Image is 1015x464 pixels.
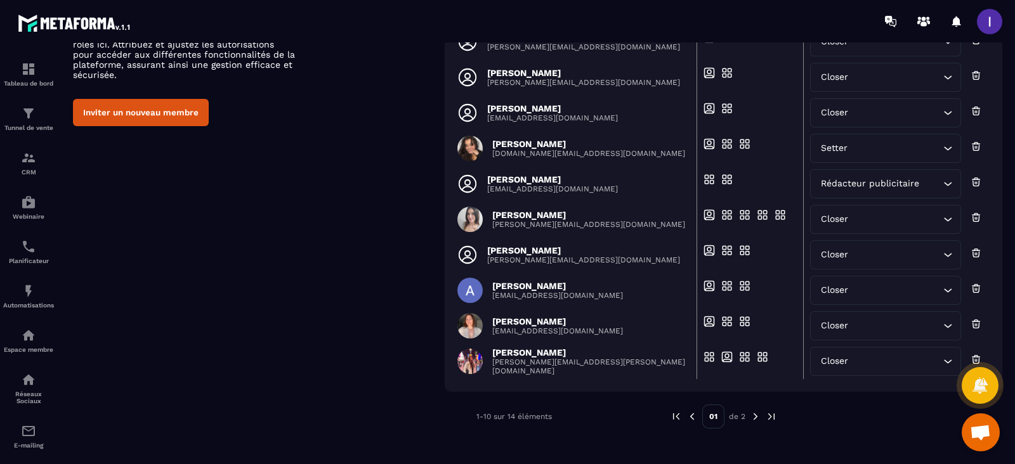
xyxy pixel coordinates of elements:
[851,248,941,262] input: Search for option
[21,195,36,210] img: automations
[21,106,36,121] img: formation
[492,281,623,291] p: [PERSON_NAME]
[3,185,54,229] a: automationsautomationsWebinaire
[851,106,941,120] input: Search for option
[810,276,962,305] div: Search for option
[922,177,941,191] input: Search for option
[21,283,36,299] img: automations
[492,149,685,158] p: [DOMAIN_NAME][EMAIL_ADDRESS][DOMAIN_NAME]
[3,52,54,96] a: formationformationTableau de bord
[3,318,54,363] a: automationsautomationsEspace membre
[3,257,54,264] p: Planificateur
[492,358,689,375] p: [PERSON_NAME][EMAIL_ADDRESS][PERSON_NAME][DOMAIN_NAME]
[487,42,680,51] p: [PERSON_NAME][EMAIL_ADDRESS][DOMAIN_NAME]
[3,390,54,404] p: Réseaux Sociaux
[810,240,962,269] div: Search for option
[487,174,618,184] p: [PERSON_NAME]
[686,411,698,422] img: prev
[3,169,54,176] p: CRM
[818,70,851,84] span: Closer
[810,134,962,163] div: Search for option
[492,347,689,358] p: [PERSON_NAME]
[3,80,54,87] p: Tableau de bord
[851,141,941,155] input: Search for option
[671,411,682,422] img: prev
[73,99,209,126] button: Inviter un nouveau membre
[3,363,54,414] a: social-networksocial-networkRéseaux Sociaux
[3,302,54,309] p: Automatisations
[3,442,54,449] p: E-mailing
[3,124,54,131] p: Tunnel de vente
[810,98,962,127] div: Search for option
[492,139,685,149] p: [PERSON_NAME]
[818,212,851,226] span: Closer
[766,411,777,422] img: next
[21,150,36,165] img: formation
[3,414,54,458] a: emailemailE-mailing
[851,70,941,84] input: Search for option
[73,29,295,80] p: Administrez les membres de votre équipe et leurs rôles ici. Attribuez et ajustez les autorisation...
[21,328,36,343] img: automations
[818,177,922,191] span: Rédacteur publicitaire
[729,411,745,422] p: de 2
[487,113,618,122] p: [EMAIL_ADDRESS][DOMAIN_NAME]
[3,229,54,274] a: schedulerschedulerPlanificateur
[851,212,941,226] input: Search for option
[487,245,680,255] p: [PERSON_NAME]
[810,63,962,92] div: Search for option
[3,96,54,141] a: formationformationTunnel de vente
[476,412,552,421] p: 1-10 sur 14 éléments
[818,106,851,120] span: Closer
[750,411,761,422] img: next
[487,255,680,264] p: [PERSON_NAME][EMAIL_ADDRESS][DOMAIN_NAME]
[3,141,54,185] a: formationformationCRM
[492,291,623,300] p: [EMAIL_ADDRESS][DOMAIN_NAME]
[818,354,851,368] span: Closer
[962,413,1000,451] a: Ouvrir le chat
[21,423,36,439] img: email
[851,283,941,297] input: Search for option
[818,283,851,297] span: Closer
[492,316,623,326] p: [PERSON_NAME]
[21,61,36,77] img: formation
[492,210,685,220] p: [PERSON_NAME]
[851,319,941,333] input: Search for option
[492,220,685,229] p: [PERSON_NAME][EMAIL_ADDRESS][DOMAIN_NAME]
[702,404,724,429] p: 01
[810,205,962,234] div: Search for option
[810,311,962,340] div: Search for option
[818,319,851,333] span: Closer
[810,169,962,198] div: Search for option
[21,372,36,387] img: social-network
[3,274,54,318] a: automationsautomationsAutomatisations
[3,346,54,353] p: Espace membre
[21,239,36,254] img: scheduler
[487,103,618,113] p: [PERSON_NAME]
[818,248,851,262] span: Closer
[810,347,962,376] div: Search for option
[851,354,941,368] input: Search for option
[487,184,618,193] p: [EMAIL_ADDRESS][DOMAIN_NAME]
[818,141,851,155] span: Setter
[487,68,680,78] p: [PERSON_NAME]
[487,78,680,87] p: [PERSON_NAME][EMAIL_ADDRESS][DOMAIN_NAME]
[3,213,54,220] p: Webinaire
[492,326,623,335] p: [EMAIL_ADDRESS][DOMAIN_NAME]
[18,11,132,34] img: logo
